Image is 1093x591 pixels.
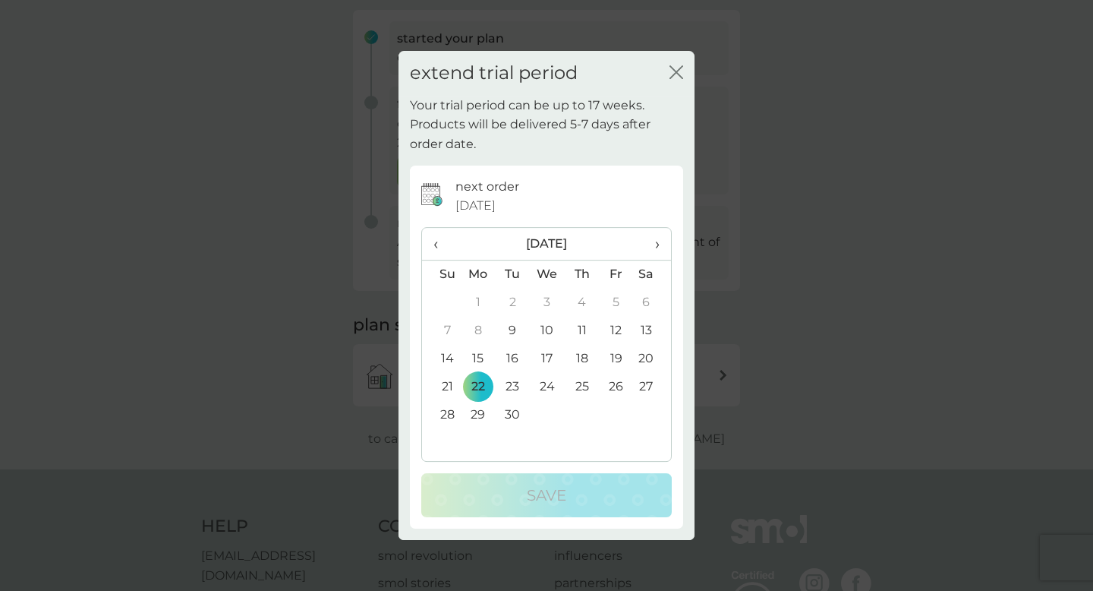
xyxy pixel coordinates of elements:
[669,65,683,81] button: close
[461,289,496,317] td: 1
[461,228,633,261] th: [DATE]
[530,260,565,289] th: We
[633,317,671,345] td: 13
[421,473,672,517] button: Save
[565,345,599,373] td: 18
[496,401,530,429] td: 30
[644,228,660,260] span: ›
[633,345,671,373] td: 20
[422,373,461,401] td: 21
[433,228,449,260] span: ‹
[410,62,578,84] h2: extend trial period
[422,317,461,345] td: 7
[461,401,496,429] td: 29
[565,260,599,289] th: Th
[530,289,565,317] td: 3
[461,345,496,373] td: 15
[599,260,633,289] th: Fr
[599,289,633,317] td: 5
[496,317,530,345] td: 9
[422,345,461,373] td: 14
[496,345,530,373] td: 16
[599,317,633,345] td: 12
[455,196,496,216] span: [DATE]
[599,345,633,373] td: 19
[461,260,496,289] th: Mo
[527,483,566,507] p: Save
[530,373,565,401] td: 24
[599,373,633,401] td: 26
[461,373,496,401] td: 22
[422,401,461,429] td: 28
[410,96,683,154] p: Your trial period can be up to 17 weeks. Products will be delivered 5-7 days after order date.
[633,373,671,401] td: 27
[565,373,599,401] td: 25
[633,289,671,317] td: 6
[530,317,565,345] td: 10
[565,289,599,317] td: 4
[633,260,671,289] th: Sa
[461,317,496,345] td: 8
[422,260,461,289] th: Su
[496,289,530,317] td: 2
[530,345,565,373] td: 17
[496,373,530,401] td: 23
[496,260,530,289] th: Tu
[565,317,599,345] td: 11
[455,177,519,197] p: next order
